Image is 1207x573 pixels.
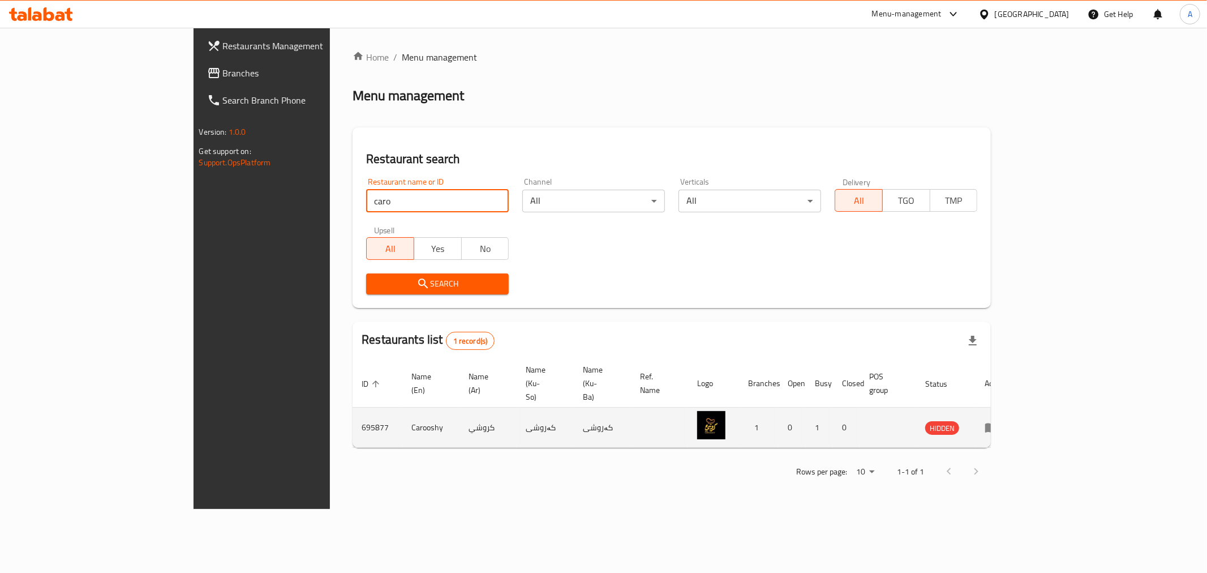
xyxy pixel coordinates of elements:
span: 1 record(s) [446,336,495,347]
div: All [522,190,665,212]
span: TMP [935,193,973,209]
label: Upsell [374,226,395,234]
button: All [366,237,414,260]
button: Search [366,273,509,294]
button: All [835,189,883,212]
p: 1-1 of 1 [897,465,924,479]
div: All [678,190,821,212]
th: Closed [833,360,860,408]
span: Name (En) [411,370,446,397]
th: Action [976,360,1015,408]
td: 0 [779,408,806,448]
td: 0 [833,408,860,448]
span: A [1188,8,1192,20]
span: All [371,241,410,257]
span: Name (Ku-So) [526,363,560,404]
td: کەروشی [517,408,574,448]
h2: Restaurants list [362,331,495,350]
td: 1 [739,408,779,448]
button: TMP [930,189,978,212]
span: ID [362,377,383,391]
span: Search Branch Phone [223,93,386,107]
li: / [393,50,397,64]
button: Yes [414,237,462,260]
th: Busy [806,360,833,408]
span: Get support on: [199,144,251,159]
label: Delivery [843,178,871,186]
td: كروشي [459,408,517,448]
a: Branches [198,59,395,87]
span: Restaurants Management [223,39,386,53]
a: Search Branch Phone [198,87,395,114]
th: Open [779,360,806,408]
td: کەروشی [574,408,631,448]
span: All [840,193,878,209]
span: Menu management [402,50,477,64]
span: Yes [419,241,457,257]
p: Rows per page: [796,465,847,479]
span: Name (Ku-Ba) [583,363,617,404]
span: Ref. Name [640,370,675,397]
td: 1 [806,408,833,448]
button: No [461,237,509,260]
span: No [466,241,505,257]
div: Total records count [446,332,495,350]
h2: Restaurant search [366,151,977,168]
span: Branches [223,66,386,80]
a: Support.OpsPlatform [199,155,271,170]
span: Search [375,277,500,291]
span: Version: [199,125,227,139]
span: Status [925,377,962,391]
span: TGO [887,193,926,209]
span: HIDDEN [925,422,959,435]
td: Carooshy [402,408,459,448]
span: POS group [869,370,903,397]
a: Restaurants Management [198,32,395,59]
nav: breadcrumb [353,50,991,64]
h2: Menu management [353,87,464,105]
table: enhanced table [353,360,1015,448]
div: Menu [985,421,1006,434]
div: HIDDEN [925,421,959,435]
div: Menu-management [872,7,942,21]
img: Carooshy [697,411,725,439]
span: Name (Ar) [469,370,503,397]
div: [GEOGRAPHIC_DATA] [995,8,1069,20]
div: Rows per page: [852,464,879,481]
button: TGO [882,189,930,212]
div: Export file [959,327,986,354]
th: Logo [688,360,739,408]
span: 1.0.0 [229,125,246,139]
th: Branches [739,360,779,408]
input: Search for restaurant name or ID.. [366,190,509,212]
